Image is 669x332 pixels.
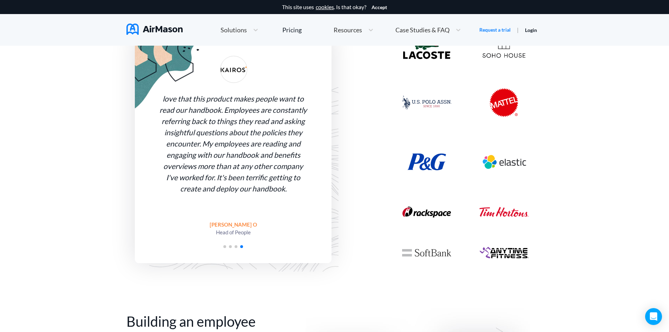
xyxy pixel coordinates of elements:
[126,24,183,35] img: AirMason Logo
[645,308,662,325] div: Open Intercom Messenger
[490,88,518,117] img: mattel
[407,154,446,170] img: procter_and_gamble
[479,147,529,177] img: elastic
[388,36,465,59] div: Lacoste Employee Handbook
[388,96,465,110] div: U.S. Polo Assn. Employee Handbook
[220,56,247,83] img: WZB1+umRC5ZrLkmie03FmzZnmW03+LE171mVe43Ly8vFyzCZVbq1at3Hbt2uWuXbvWVS6pyCIiIiIiIiIiIiIiIiIiIiIiIiI...
[465,247,543,259] div: Anytime Fitness Employee Handbook
[517,26,519,33] span: |
[135,33,208,111] img: bg_card-8499c0fa3b0c6d0d5be01e548dfafdf6.jpg
[388,249,465,256] div: SoftBank Group Employee Handbook
[479,26,511,33] a: Request a trial
[395,27,450,33] span: Case Studies & FAQ
[221,27,247,33] span: Solutions
[465,37,543,58] div: Soho House Employee Handbook
[210,228,257,236] div: Head of People
[223,245,226,248] span: Go to slide 1
[282,27,302,33] div: Pricing
[525,27,537,33] a: Login
[479,247,529,259] img: anytime_fitness
[158,93,308,194] div: love that this product makes people want to read our handbook. Employees are constantly referring...
[402,96,451,110] img: us_polo_assn
[282,24,302,36] a: Pricing
[402,207,451,217] img: rackspace_technology
[388,154,465,170] div: Procter & Gamble Employee Handbook
[403,36,450,59] img: lacoste
[235,245,237,248] span: Go to slide 3
[483,37,525,58] img: soho_house
[316,4,334,10] a: cookies
[465,147,543,177] div: Elastic Employee Handbook
[465,207,543,217] div: Tim Hortons Employee Handbook
[479,207,529,217] img: tim_hortons
[465,88,543,117] div: Mattel Employee Handbook
[229,245,232,248] span: Go to slide 2
[210,221,257,228] div: [PERSON_NAME] O
[372,5,387,10] button: Accept cookies
[388,207,465,217] div: Rackspace Technology Employee Handbook
[334,27,362,33] span: Resources
[402,249,451,256] img: softBank_group
[240,245,243,248] span: Go to slide 4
